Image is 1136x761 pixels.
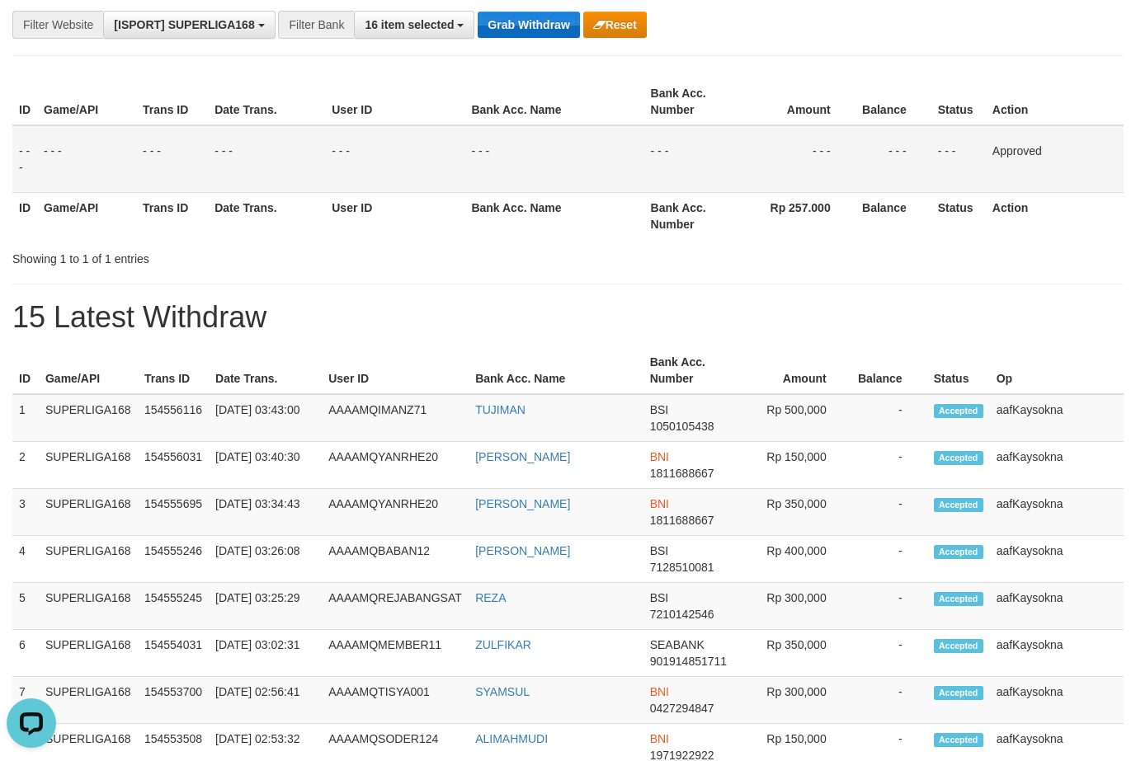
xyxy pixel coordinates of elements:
[208,125,325,193] td: - - -
[851,583,927,630] td: -
[208,192,325,239] th: Date Trans.
[650,608,714,621] span: Copy 7210142546 to clipboard
[931,192,986,239] th: Status
[856,192,931,239] th: Balance
[12,347,39,394] th: ID
[990,536,1124,583] td: aafKaysokna
[650,544,669,557] span: BSI
[12,11,103,39] div: Filter Website
[934,451,983,465] span: Accepted
[990,347,1124,394] th: Op
[37,192,136,239] th: Game/API
[322,677,469,724] td: AAAAMQTISYA001
[322,630,469,677] td: AAAAMQMEMBER11
[644,192,741,239] th: Bank Acc. Number
[990,489,1124,536] td: aafKaysokna
[475,497,570,510] a: [PERSON_NAME]
[469,347,643,394] th: Bank Acc. Name
[12,244,461,267] div: Showing 1 to 1 of 1 entries
[325,192,464,239] th: User ID
[851,536,927,583] td: -
[39,442,138,489] td: SUPERLIGA168
[322,394,469,442] td: AAAAMQIMANZ71
[738,677,851,724] td: Rp 300,000
[12,394,39,442] td: 1
[650,467,714,480] span: Copy 1811688667 to clipboard
[738,630,851,677] td: Rp 350,000
[650,420,714,433] span: Copy 1050105438 to clipboard
[39,630,138,677] td: SUPERLIGA168
[851,630,927,677] td: -
[851,677,927,724] td: -
[927,347,990,394] th: Status
[12,583,39,630] td: 5
[990,583,1124,630] td: aafKaysokna
[39,394,138,442] td: SUPERLIGA168
[209,394,322,442] td: [DATE] 03:43:00
[856,125,931,193] td: - - -
[12,489,39,536] td: 3
[475,403,526,416] a: TUJIMAN
[464,78,643,125] th: Bank Acc. Name
[934,733,983,747] span: Accepted
[475,591,506,604] a: REZA
[12,301,1124,334] h1: 15 Latest Withdraw
[103,11,275,39] button: [ISPORT] SUPERLIGA168
[138,677,209,724] td: 154553700
[136,78,208,125] th: Trans ID
[475,450,570,463] a: [PERSON_NAME]
[990,394,1124,442] td: aafKaysokna
[7,7,56,56] button: Open LiveChat chat widget
[650,638,705,651] span: SEABANK
[741,78,856,125] th: Amount
[990,442,1124,489] td: aafKaysokna
[644,125,741,193] td: - - -
[650,497,669,510] span: BNI
[986,192,1124,239] th: Action
[322,347,469,394] th: User ID
[851,442,927,489] td: -
[738,442,851,489] td: Rp 150,000
[138,394,209,442] td: 154556116
[138,442,209,489] td: 154556031
[39,583,138,630] td: SUPERLIGA168
[209,347,322,394] th: Date Trans.
[475,685,530,698] a: SYAMSUL
[934,498,983,512] span: Accepted
[209,489,322,536] td: [DATE] 03:34:43
[278,11,354,39] div: Filter Bank
[650,561,714,574] span: Copy 7128510081 to clipboard
[209,677,322,724] td: [DATE] 02:56:41
[39,677,138,724] td: SUPERLIGA168
[851,394,927,442] td: -
[325,125,464,193] td: - - -
[12,630,39,677] td: 6
[738,583,851,630] td: Rp 300,000
[37,125,136,193] td: - - -
[12,677,39,724] td: 7
[990,677,1124,724] td: aafKaysokna
[650,685,669,698] span: BNI
[650,655,727,668] span: Copy 901914851711 to clipboard
[986,125,1124,193] td: Approved
[209,630,322,677] td: [DATE] 03:02:31
[741,125,856,193] td: - - -
[738,347,851,394] th: Amount
[12,78,37,125] th: ID
[475,638,531,651] a: ZULFIKAR
[650,702,714,715] span: Copy 0427294847 to clipboard
[12,192,37,239] th: ID
[464,125,643,193] td: - - -
[931,125,986,193] td: - - -
[650,514,714,527] span: Copy 1811688667 to clipboard
[738,489,851,536] td: Rp 350,000
[12,125,37,193] td: - - -
[114,18,254,31] span: [ISPORT] SUPERLIGA168
[354,11,474,39] button: 16 item selected
[934,404,983,418] span: Accepted
[934,545,983,559] span: Accepted
[209,583,322,630] td: [DATE] 03:25:29
[851,347,927,394] th: Balance
[208,78,325,125] th: Date Trans.
[931,78,986,125] th: Status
